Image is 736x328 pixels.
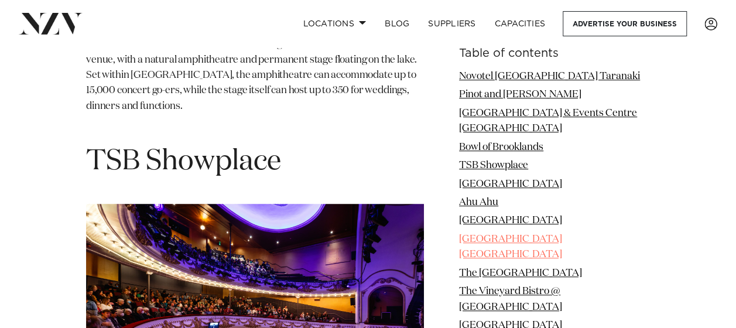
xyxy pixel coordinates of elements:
h6: Table of contents [459,47,650,60]
a: [GEOGRAPHIC_DATA] & Events Centre [GEOGRAPHIC_DATA] [459,108,637,134]
a: [GEOGRAPHIC_DATA] [GEOGRAPHIC_DATA] [459,234,562,259]
a: [GEOGRAPHIC_DATA] [459,216,562,226]
span: TSB Showplace [86,148,281,176]
a: SUPPLIERS [419,11,485,36]
a: BLOG [375,11,419,36]
a: Ahu Ahu [459,197,498,207]
a: Advertise your business [563,11,687,36]
span: The [GEOGRAPHIC_DATA] is Taranaki's largest and most iconic concert venue, with a natural amphith... [86,39,417,111]
a: [GEOGRAPHIC_DATA] [459,179,562,189]
a: Bowl of Brooklands [459,142,543,152]
a: TSB Showplace [459,160,528,170]
a: Pinot and [PERSON_NAME] [459,90,581,100]
a: Novotel [GEOGRAPHIC_DATA] Taranaki [459,71,640,81]
img: nzv-logo.png [19,13,83,34]
a: Locations [293,11,375,36]
a: The Vineyard Bistro @ [GEOGRAPHIC_DATA] [459,286,562,312]
a: Capacities [485,11,555,36]
a: The [GEOGRAPHIC_DATA] [459,268,582,278]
